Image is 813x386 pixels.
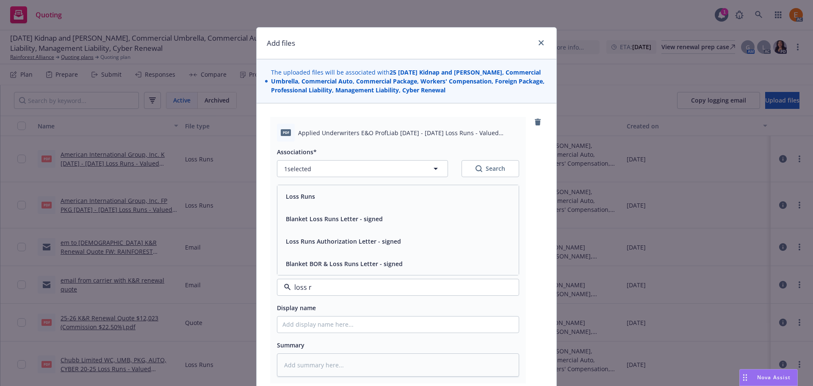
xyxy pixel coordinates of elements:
[277,341,304,349] span: Summary
[267,38,295,49] h1: Add files
[757,374,791,381] span: Nova Assist
[476,164,505,173] div: Search
[740,369,750,386] div: Drag to move
[739,369,798,386] button: Nova Assist
[277,148,317,156] span: Associations*
[286,192,315,201] button: Loss Runs
[286,214,383,223] button: Blanket Loss Runs Letter - signed
[277,304,316,312] span: Display name
[277,317,519,333] input: Add display name here...
[462,160,519,177] button: SearchSearch
[286,237,401,246] button: Loss Runs Authorization Letter - signed
[284,164,311,173] span: 1 selected
[536,38,546,48] a: close
[298,128,519,137] span: Applied Underwriters E&O ProfLiab [DATE] - [DATE] Loss Runs - Valued [DATE].PDF
[286,259,403,268] button: Blanket BOR & Loss Runs Letter - signed
[281,129,291,136] span: PDF
[271,68,545,94] strong: 25 [DATE] Kidnap and [PERSON_NAME], Commercial Umbrella, Commercial Auto, Commercial Package, Wor...
[533,117,543,127] a: remove
[277,160,448,177] button: 1selected
[271,68,548,94] span: The uploaded files will be associated with
[476,165,482,172] svg: Search
[291,282,502,292] input: Filter by keyword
